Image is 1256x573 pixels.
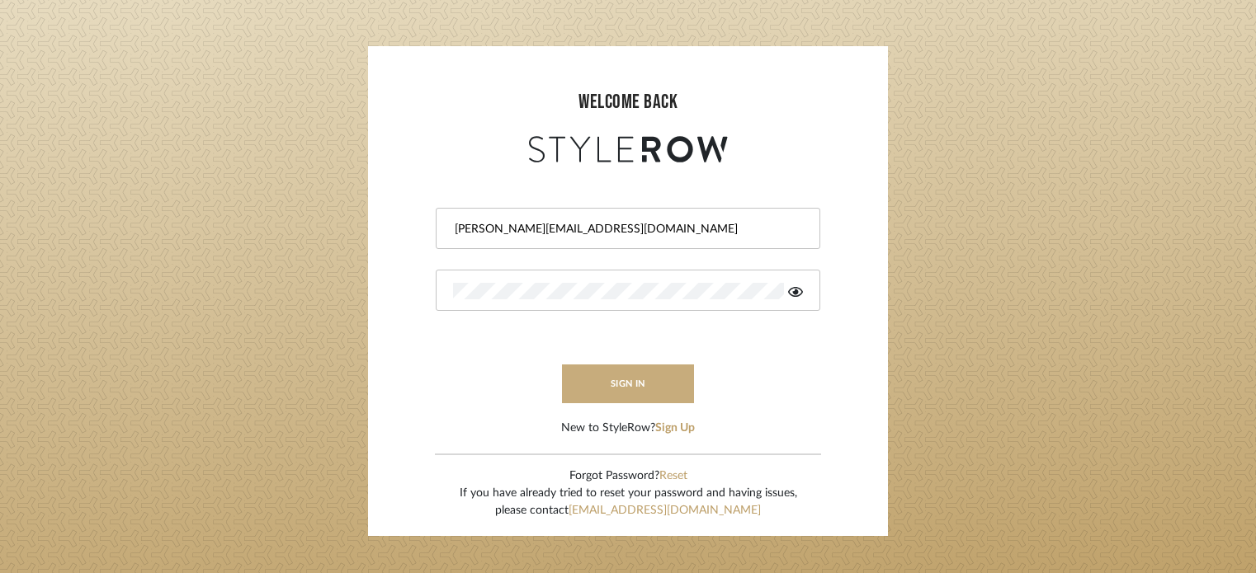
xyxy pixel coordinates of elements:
a: [EMAIL_ADDRESS][DOMAIN_NAME] [569,505,761,516]
button: Reset [659,467,687,485]
div: If you have already tried to reset your password and having issues, please contact [460,485,797,519]
div: Forgot Password? [460,467,797,485]
div: welcome back [385,87,871,117]
button: sign in [562,364,694,403]
input: Email Address [453,221,799,237]
div: New to StyleRow? [561,420,695,437]
button: Sign Up [655,420,695,437]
